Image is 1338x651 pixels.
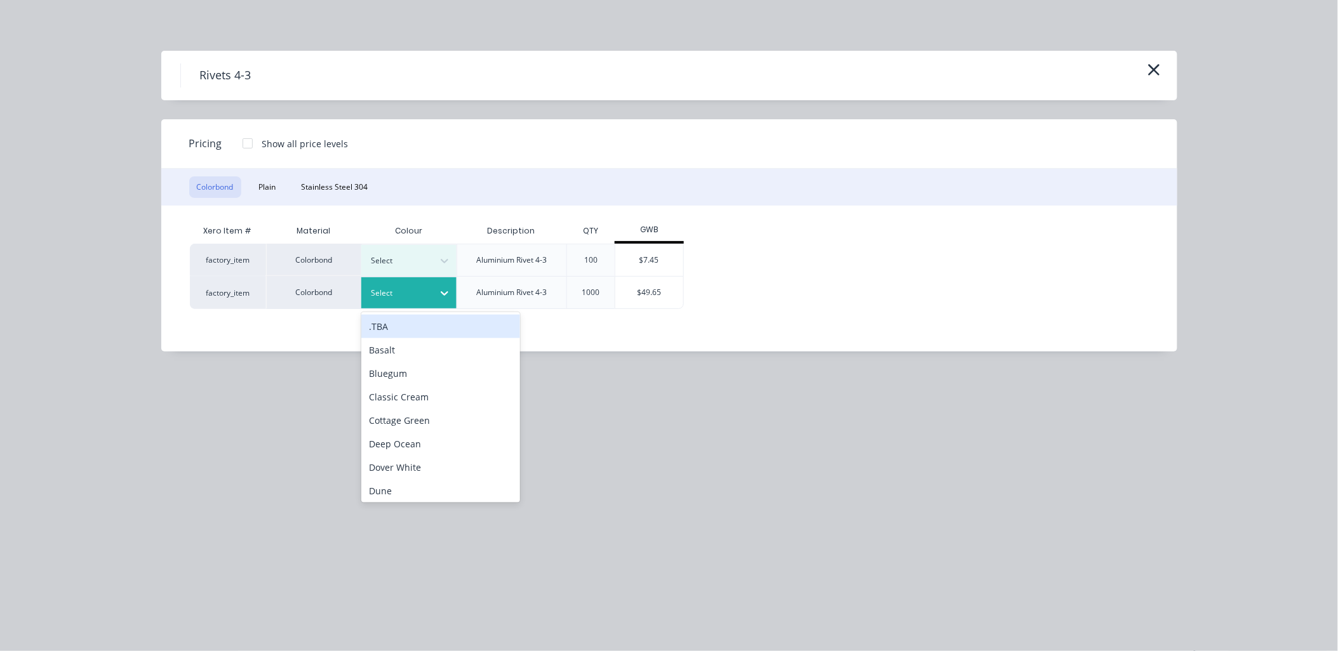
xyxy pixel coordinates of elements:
div: Colorbond [266,276,361,309]
div: Bluegum [361,362,520,385]
div: Aluminium Rivet 4-3 [476,254,547,266]
div: Deep Ocean [361,432,520,456]
div: Cottage Green [361,409,520,432]
div: Dune [361,479,520,503]
div: 100 [584,254,598,266]
div: factory_item [190,244,266,276]
div: $7.45 [615,244,683,276]
div: .TBA [361,315,520,338]
div: Colorbond [266,244,361,276]
div: Dover White [361,456,520,479]
div: 1000 [582,287,600,298]
div: Material [266,218,361,244]
div: Classic Cream [361,385,520,409]
div: Basalt [361,338,520,362]
div: QTY [573,215,608,247]
div: GWB [615,224,684,235]
div: Xero Item # [190,218,266,244]
div: factory_item [190,276,266,309]
h4: Rivets 4-3 [180,63,271,88]
div: $49.65 [615,277,683,308]
div: Colour [361,218,457,244]
button: Stainless Steel 304 [294,176,376,198]
div: Show all price levels [262,137,349,150]
button: Plain [251,176,284,198]
div: Description [478,215,545,247]
span: Pricing [189,136,222,151]
button: Colorbond [189,176,241,198]
div: Aluminium Rivet 4-3 [476,287,547,298]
